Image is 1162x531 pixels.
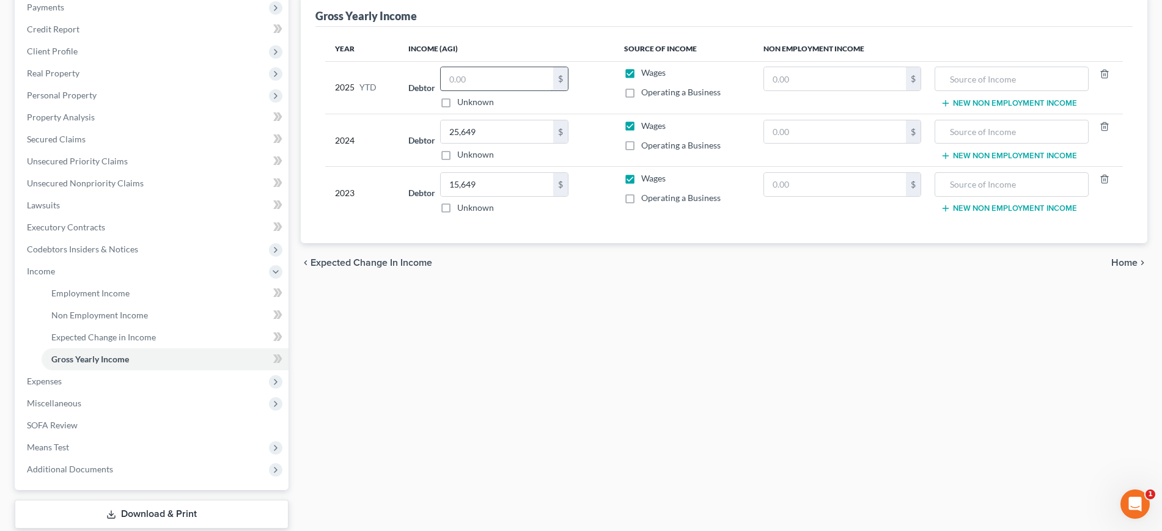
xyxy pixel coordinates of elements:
[27,24,79,34] span: Credit Report
[1145,489,1155,499] span: 1
[408,134,435,147] label: Debtor
[941,67,1082,90] input: Source of Income
[457,202,494,214] label: Unknown
[553,67,568,90] div: $
[27,68,79,78] span: Real Property
[408,81,435,94] label: Debtor
[1120,489,1150,519] iframe: Intercom live chat
[27,200,60,210] span: Lawsuits
[27,266,55,276] span: Income
[641,87,721,97] span: Operating a Business
[27,112,95,122] span: Property Analysis
[27,134,86,144] span: Secured Claims
[51,354,129,364] span: Gross Yearly Income
[457,96,494,108] label: Unknown
[754,37,1123,61] th: Non Employment Income
[764,67,906,90] input: 0.00
[27,464,113,474] span: Additional Documents
[335,172,389,214] div: 2023
[441,173,553,196] input: 0.00
[27,442,69,452] span: Means Test
[906,120,921,144] div: $
[51,332,156,342] span: Expected Change in Income
[941,120,1082,144] input: Source of Income
[1138,258,1147,268] i: chevron_right
[27,222,105,232] span: Executory Contracts
[614,37,754,61] th: Source of Income
[27,398,81,408] span: Miscellaneous
[641,192,721,203] span: Operating a Business
[27,156,128,166] span: Unsecured Priority Claims
[27,420,78,430] span: SOFA Review
[408,186,435,199] label: Debtor
[764,173,906,196] input: 0.00
[941,151,1077,161] button: New Non Employment Income
[906,173,921,196] div: $
[641,120,666,131] span: Wages
[17,106,289,128] a: Property Analysis
[17,172,289,194] a: Unsecured Nonpriority Claims
[641,140,721,150] span: Operating a Business
[335,67,389,108] div: 2025
[359,81,377,93] span: YTD
[27,376,62,386] span: Expenses
[27,46,78,56] span: Client Profile
[51,310,148,320] span: Non Employment Income
[27,178,144,188] span: Unsecured Nonpriority Claims
[764,120,906,144] input: 0.00
[42,326,289,348] a: Expected Change in Income
[1111,258,1138,268] span: Home
[301,258,432,268] button: chevron_left Expected Change in Income
[553,173,568,196] div: $
[641,173,666,183] span: Wages
[17,150,289,172] a: Unsecured Priority Claims
[17,216,289,238] a: Executory Contracts
[941,203,1077,213] button: New Non Employment Income
[399,37,614,61] th: Income (AGI)
[17,18,289,40] a: Credit Report
[17,194,289,216] a: Lawsuits
[42,304,289,326] a: Non Employment Income
[301,258,311,268] i: chevron_left
[17,128,289,150] a: Secured Claims
[553,120,568,144] div: $
[27,244,138,254] span: Codebtors Insiders & Notices
[457,148,494,161] label: Unknown
[15,500,289,529] a: Download & Print
[51,288,130,298] span: Employment Income
[325,37,399,61] th: Year
[906,67,921,90] div: $
[42,282,289,304] a: Employment Income
[641,67,666,78] span: Wages
[1111,258,1147,268] button: Home chevron_right
[17,414,289,436] a: SOFA Review
[941,173,1082,196] input: Source of Income
[941,98,1077,108] button: New Non Employment Income
[311,258,432,268] span: Expected Change in Income
[315,9,417,23] div: Gross Yearly Income
[441,67,553,90] input: 0.00
[335,120,389,161] div: 2024
[27,90,97,100] span: Personal Property
[441,120,553,144] input: 0.00
[42,348,289,370] a: Gross Yearly Income
[27,2,64,12] span: Payments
